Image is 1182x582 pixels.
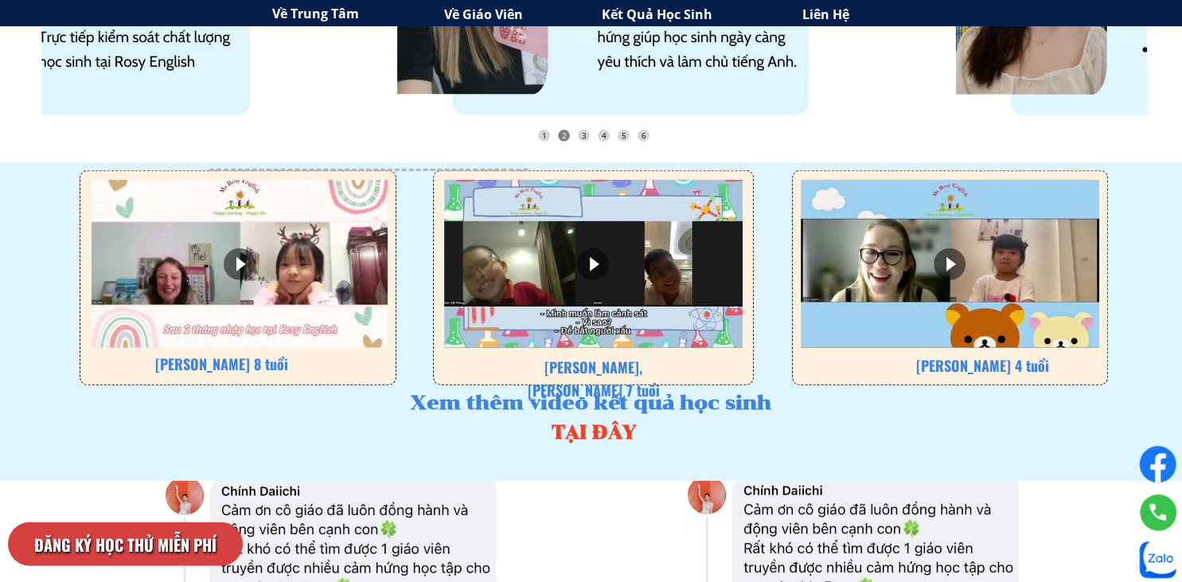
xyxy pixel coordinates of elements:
[102,83,158,97] div: 30 Phút trước
[916,354,1075,377] h3: [PERSON_NAME] 4 tuổi
[393,388,789,418] h3: Xem thêm video kết quả học sinh
[802,5,947,25] h3: Liên Hệ
[8,522,243,566] p: ĐĂNG KÝ HỌC THỬ MIỄN PHÍ
[598,130,610,142] div: 4
[602,5,811,25] h3: Kết Quả Học Sinh
[558,130,570,142] div: 2
[142,353,302,376] h3: [PERSON_NAME] 8 tuổi
[102,69,325,83] div: [PERSON_NAME] - 7 tuổi
[272,4,439,25] h3: Về Trung Tâm
[514,356,673,402] h3: [PERSON_NAME], [PERSON_NAME] 7 tuổi
[102,56,325,69] div: Đăng ký học thử thành công
[92,180,388,348] iframe: Kết quả tiến bộ vượt bậc sau 02 tháng làm quen với tiếng Anh của Lisa 8 tuổi - Rosy English
[618,130,630,142] div: 5
[578,130,590,142] div: 3
[444,5,614,25] h3: Về Giáo Viên
[511,417,676,447] a: TẠI ĐÂY
[638,130,650,142] div: 6
[538,130,550,142] div: 1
